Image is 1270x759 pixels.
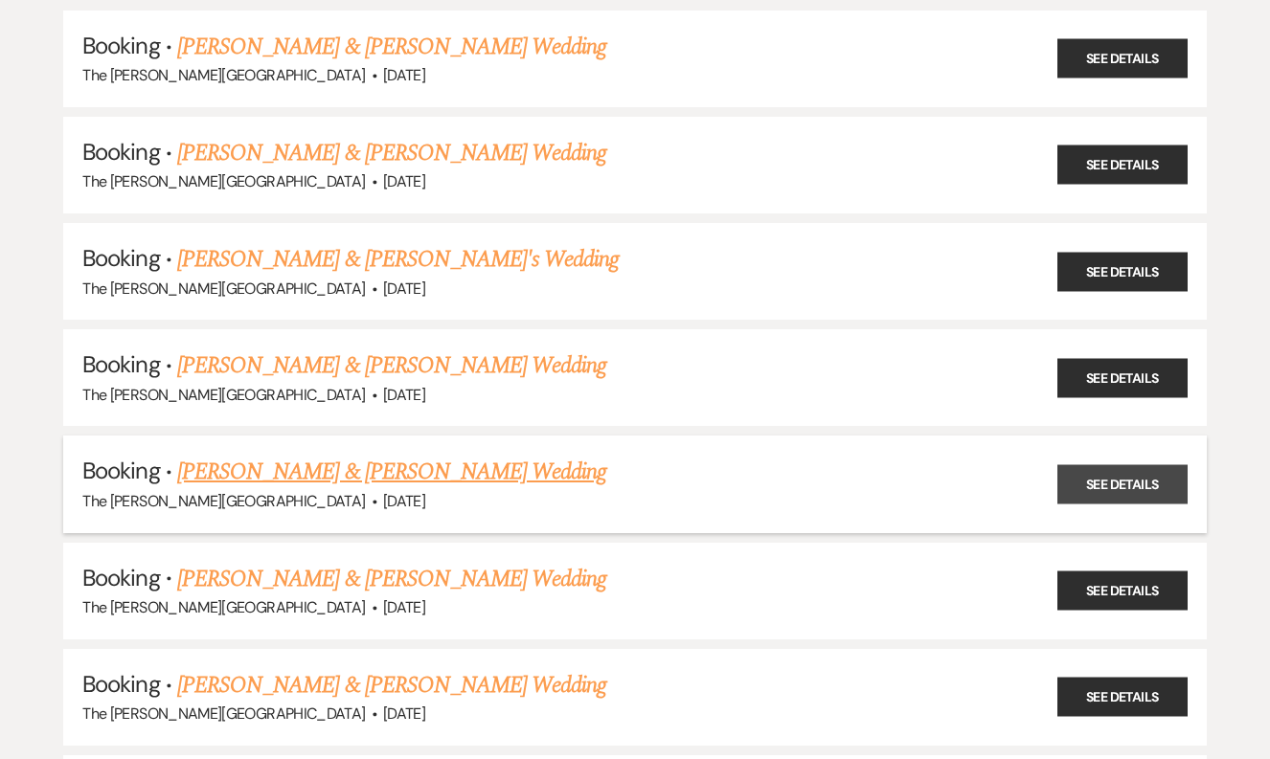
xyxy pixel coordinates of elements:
span: The [PERSON_NAME][GEOGRAPHIC_DATA] [82,171,365,191]
span: [DATE] [383,279,425,299]
a: [PERSON_NAME] & [PERSON_NAME] Wedding [177,348,606,383]
span: Booking [82,349,159,379]
a: [PERSON_NAME] & [PERSON_NAME] Wedding [177,562,606,596]
a: See Details [1057,571,1188,611]
span: Booking [82,137,159,167]
a: See Details [1057,358,1188,397]
a: [PERSON_NAME] & [PERSON_NAME]'s Wedding [177,242,620,277]
span: The [PERSON_NAME][GEOGRAPHIC_DATA] [82,385,365,405]
a: See Details [1057,464,1188,503]
span: Booking [82,31,159,60]
a: [PERSON_NAME] & [PERSON_NAME] Wedding [177,136,606,170]
a: See Details [1057,252,1188,291]
span: Booking [82,456,159,485]
a: See Details [1057,39,1188,78]
span: The [PERSON_NAME][GEOGRAPHIC_DATA] [82,491,365,511]
span: The [PERSON_NAME][GEOGRAPHIC_DATA] [82,279,365,299]
a: See Details [1057,145,1188,185]
span: [DATE] [383,703,425,724]
span: [DATE] [383,171,425,191]
a: [PERSON_NAME] & [PERSON_NAME] Wedding [177,668,606,703]
span: [DATE] [383,491,425,511]
span: The [PERSON_NAME][GEOGRAPHIC_DATA] [82,597,365,617]
a: [PERSON_NAME] & [PERSON_NAME] Wedding [177,455,606,489]
span: Booking [82,243,159,273]
span: [DATE] [383,597,425,617]
span: [DATE] [383,385,425,405]
a: See Details [1057,678,1188,717]
span: Booking [82,669,159,699]
a: [PERSON_NAME] & [PERSON_NAME] Wedding [177,30,606,64]
span: Booking [82,563,159,592]
span: [DATE] [383,65,425,85]
span: The [PERSON_NAME][GEOGRAPHIC_DATA] [82,703,365,724]
span: The [PERSON_NAME][GEOGRAPHIC_DATA] [82,65,365,85]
